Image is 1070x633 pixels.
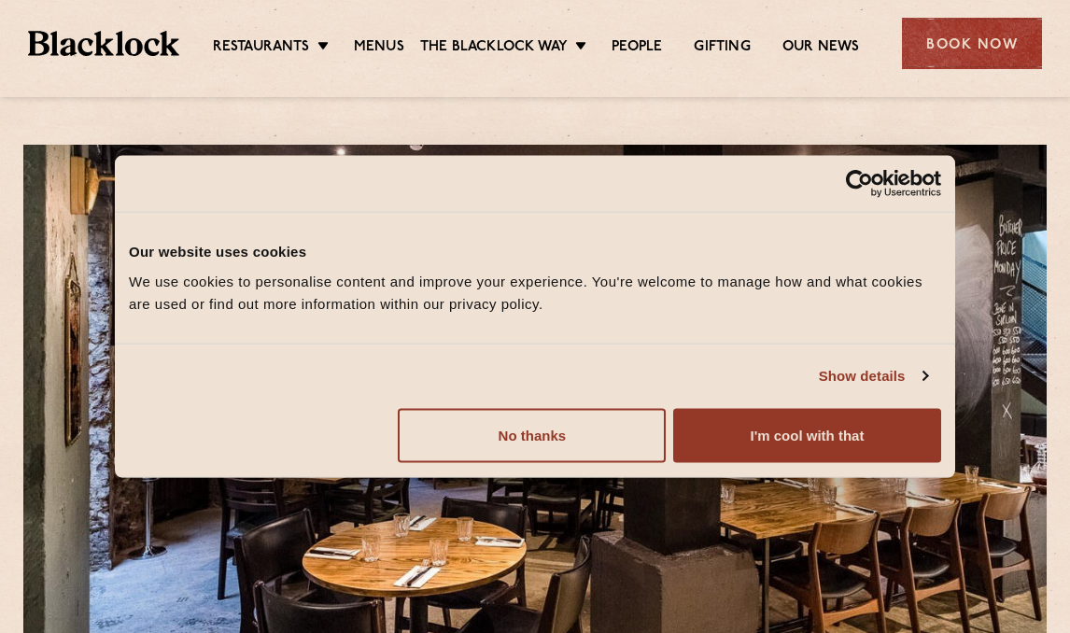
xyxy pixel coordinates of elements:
[782,38,860,59] a: Our News
[902,18,1042,69] div: Book Now
[129,270,941,315] div: We use cookies to personalise content and improve your experience. You're welcome to manage how a...
[673,408,941,462] button: I'm cool with that
[354,38,404,59] a: Menus
[398,408,666,462] button: No thanks
[28,31,179,56] img: BL_Textured_Logo-footer-cropped.svg
[420,38,568,59] a: The Blacklock Way
[694,38,750,59] a: Gifting
[778,170,941,198] a: Usercentrics Cookiebot - opens in a new window
[819,365,927,387] a: Show details
[129,241,941,263] div: Our website uses cookies
[612,38,662,59] a: People
[213,38,310,59] a: Restaurants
